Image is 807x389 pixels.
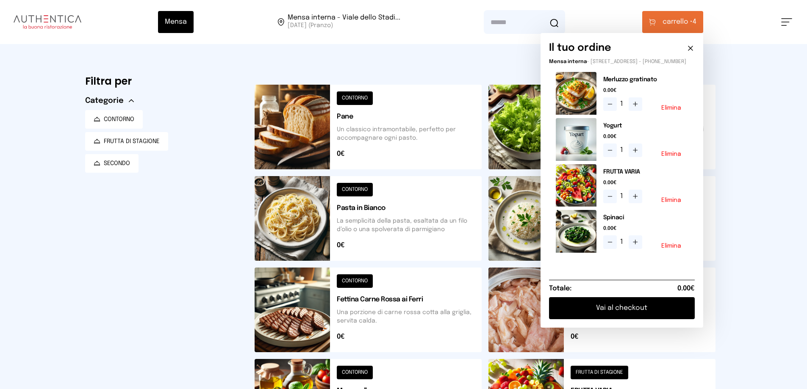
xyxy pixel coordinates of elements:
button: Categorie [85,95,134,107]
span: 1 [620,145,625,155]
span: carrello • [663,17,693,27]
button: SECONDO [85,154,139,173]
span: Viale dello Stadio, 77, 05100 Terni TR, Italia [288,14,400,30]
span: 0.00€ [677,284,695,294]
h2: Yogurt [603,121,688,130]
span: 0.00€ [603,87,688,94]
h6: Il tuo ordine [549,41,611,55]
span: Categorie [85,95,124,107]
button: carrello •4 [642,11,703,33]
button: Elimina [661,151,681,157]
span: 1 [620,237,625,247]
span: SECONDO [104,159,130,168]
h2: Spinaci [603,213,688,222]
h6: Filtra per [85,74,241,88]
span: 0.00€ [603,133,688,140]
span: Mensa interna [549,59,587,64]
button: Elimina [661,197,681,203]
button: Elimina [661,243,681,249]
span: FRUTTA DI STAGIONE [104,137,160,146]
button: Vai al checkout [549,297,695,319]
span: 1 [620,191,625,201]
span: 0.00€ [603,179,688,186]
img: media [556,118,596,161]
p: - [STREET_ADDRESS] - [PHONE_NUMBER] [549,58,695,65]
button: FRUTTA DI STAGIONE [85,132,168,151]
span: CONTORNO [104,115,134,124]
span: 1 [620,99,625,109]
button: Elimina [661,105,681,111]
h2: FRUTTA VARIA [603,168,688,176]
span: 0.00€ [603,225,688,232]
h2: Merluzzo gratinato [603,75,688,84]
img: media [556,164,596,207]
span: 4 [663,17,696,27]
img: media [556,210,596,253]
button: Mensa [158,11,194,33]
button: CONTORNO [85,110,143,129]
img: logo.8f33a47.png [14,15,81,29]
img: media [556,72,596,115]
span: [DATE] (Pranzo) [288,21,400,30]
h6: Totale: [549,284,571,294]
